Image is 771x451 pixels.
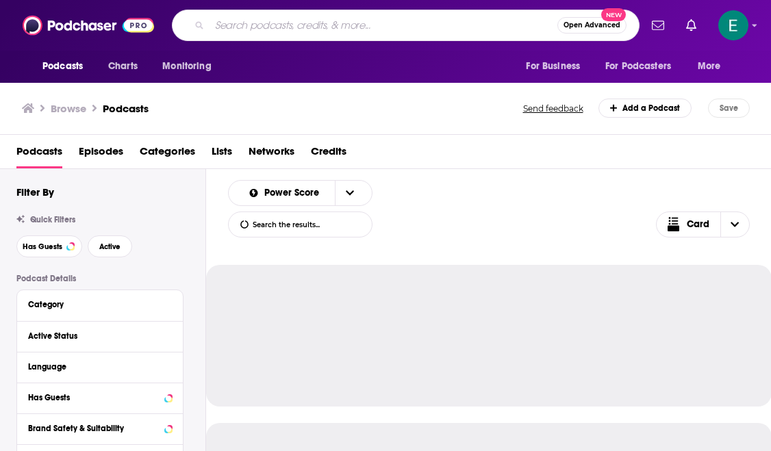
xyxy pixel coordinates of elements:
h3: Browse [51,102,86,115]
button: open menu [596,53,691,79]
div: Language [28,362,163,372]
span: For Business [526,57,580,76]
button: Choose View [656,211,750,237]
div: Has Guests [28,393,160,402]
div: Search podcasts, credits, & more... [172,10,640,41]
span: Open Advanced [564,22,620,29]
a: Add a Podcast [598,99,692,118]
button: Brand Safety & Suitability [28,420,172,437]
span: Has Guests [23,243,62,250]
button: open menu [237,188,336,198]
button: open menu [33,53,101,79]
span: Active [99,243,121,250]
span: Podcasts [42,57,83,76]
div: Brand Safety & Suitability [28,424,160,433]
a: Categories [140,140,195,168]
img: User Profile [718,10,748,40]
a: Lists [212,140,232,168]
a: Show notifications dropdown [646,14,670,37]
button: Active [88,235,132,257]
a: Podcasts [103,102,149,115]
img: Podchaser - Follow, Share and Rate Podcasts [23,12,154,38]
a: Credits [311,140,346,168]
button: open menu [516,53,597,79]
h2: Filter By [16,185,54,198]
span: Card [687,220,709,229]
p: Podcast Details [16,274,184,283]
button: Language [28,358,172,375]
a: Show notifications dropdown [681,14,702,37]
a: Episodes [79,140,123,168]
a: Charts [99,53,146,79]
input: Search podcasts, credits, & more... [210,14,557,36]
button: open menu [688,53,738,79]
button: Show profile menu [718,10,748,40]
span: Quick Filters [30,215,75,224]
span: For Podcasters [605,57,671,76]
span: Logged in as ellien [718,10,748,40]
a: Networks [249,140,294,168]
button: Has Guests [28,389,172,406]
button: Category [28,296,172,313]
button: Active Status [28,327,172,344]
span: Monitoring [162,57,211,76]
span: More [698,57,721,76]
button: Send feedback [519,103,587,114]
span: New [601,8,626,21]
button: open menu [335,181,364,205]
a: Podcasts [16,140,62,168]
div: Active Status [28,331,163,341]
button: Save [708,99,750,118]
div: Category [28,300,163,309]
button: Open AdvancedNew [557,17,627,34]
button: Has Guests [16,235,82,257]
span: Charts [108,57,138,76]
button: open menu [153,53,229,79]
span: Power Score [264,188,324,198]
h2: Choose List sort [228,180,372,206]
